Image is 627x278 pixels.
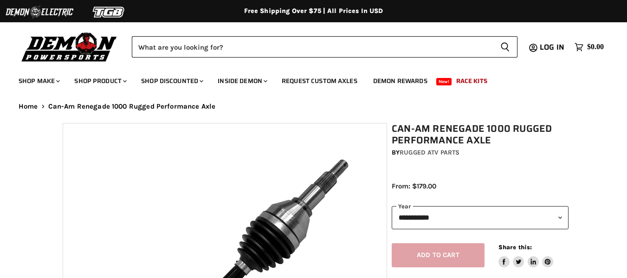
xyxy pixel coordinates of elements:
[498,244,532,251] span: Share this:
[392,148,569,158] div: by
[12,68,601,91] ul: Main menu
[392,182,436,190] span: From: $179.00
[570,40,608,54] a: $0.00
[366,71,434,91] a: Demon Rewards
[449,71,494,91] a: Race Kits
[74,3,144,21] img: TGB Logo 2
[12,71,65,91] a: Shop Make
[587,43,604,52] span: $0.00
[132,36,517,58] form: Product
[19,103,38,110] a: Home
[392,123,569,146] h1: Can-Am Renegade 1000 Rugged Performance Axle
[536,43,570,52] a: Log in
[400,149,459,156] a: Rugged ATV Parts
[540,41,564,53] span: Log in
[211,71,273,91] a: Inside Demon
[134,71,209,91] a: Shop Discounted
[498,243,554,268] aside: Share this:
[392,206,569,229] select: year
[493,36,517,58] button: Search
[48,103,216,110] span: Can-Am Renegade 1000 Rugged Performance Axle
[5,3,74,21] img: Demon Electric Logo 2
[19,30,120,63] img: Demon Powersports
[436,78,452,85] span: New!
[67,71,132,91] a: Shop Product
[275,71,364,91] a: Request Custom Axles
[132,36,493,58] input: Search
